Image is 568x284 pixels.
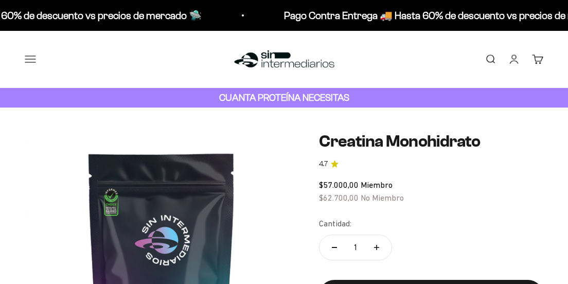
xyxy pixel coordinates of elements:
span: No Miembro [361,193,404,202]
span: $57.000,00 [319,180,359,189]
button: Aumentar cantidad [362,235,392,260]
strong: CUANTA PROTEÍNA NECESITAS [219,92,349,103]
h1: Creatina Monohidrato [319,132,543,150]
a: 4.74.7 de 5.0 estrellas [319,158,543,170]
span: Miembro [361,180,393,189]
label: Cantidad: [319,217,351,230]
span: $62.700,00 [319,193,359,202]
button: Reducir cantidad [319,235,349,260]
span: 4.7 [319,158,328,170]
